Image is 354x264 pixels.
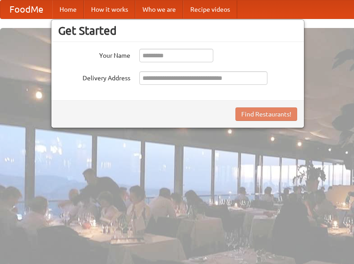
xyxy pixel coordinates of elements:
[84,0,135,19] a: How it works
[58,24,297,37] h3: Get Started
[58,71,130,83] label: Delivery Address
[52,0,84,19] a: Home
[235,107,297,121] button: Find Restaurants!
[183,0,237,19] a: Recipe videos
[0,0,52,19] a: FoodMe
[135,0,183,19] a: Who we are
[58,49,130,60] label: Your Name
